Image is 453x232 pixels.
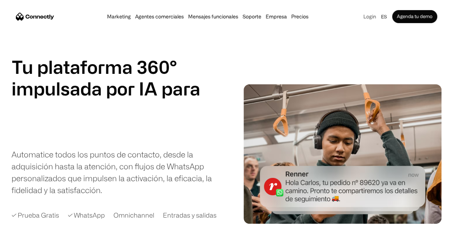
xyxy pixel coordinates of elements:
a: Marketing [105,14,133,19]
h1: Tu plataforma 360° impulsada por IA para [12,56,200,99]
div: Automatice todos los puntos de contacto, desde la adquisición hasta la atención, con flujos de Wh... [12,148,224,196]
div: es [381,12,387,22]
a: Agenda tu demo [392,10,437,23]
div: ✓ WhatsApp [68,210,105,220]
div: carousel [12,99,177,143]
div: Entradas y salidas [163,210,217,220]
div: Omnichannel [114,210,154,220]
a: Soporte [240,14,263,19]
div: Empresa [263,12,289,22]
aside: Language selected: Español [7,219,43,229]
a: Precios [289,14,311,19]
div: ✓ Prueba Gratis [12,210,59,220]
a: Mensajes funcionales [186,14,240,19]
a: Agentes comerciales [133,14,186,19]
a: Login [361,12,378,22]
ul: Language list [14,219,43,229]
div: es [378,12,392,22]
a: home [16,11,54,22]
div: Empresa [266,12,287,22]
